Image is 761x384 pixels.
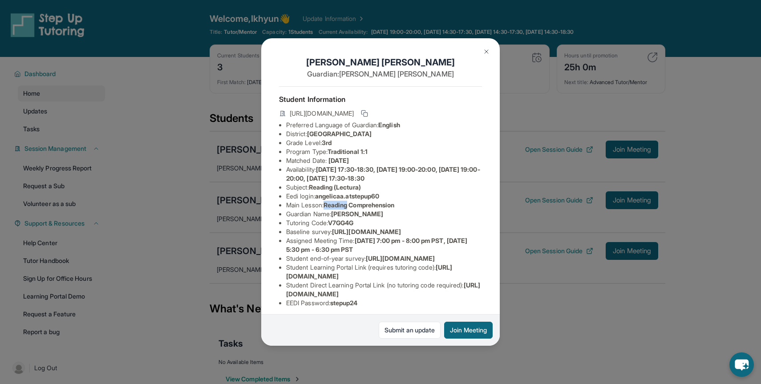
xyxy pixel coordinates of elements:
[328,148,368,155] span: Traditional 1:1
[286,299,482,307] li: EEDI Password :
[290,109,354,118] span: [URL][DOMAIN_NAME]
[286,147,482,156] li: Program Type:
[286,129,482,138] li: District:
[309,183,361,191] span: Reading (Lectura)
[331,210,383,218] span: [PERSON_NAME]
[286,183,482,192] li: Subject :
[286,236,482,254] li: Assigned Meeting Time :
[729,352,754,377] button: chat-button
[332,228,401,235] span: [URL][DOMAIN_NAME]
[286,254,482,263] li: Student end-of-year survey :
[366,255,435,262] span: [URL][DOMAIN_NAME]
[324,201,394,209] span: Reading Comprehension
[286,227,482,236] li: Baseline survey :
[286,166,480,182] span: [DATE] 17:30-18:30, [DATE] 19:00-20:00, [DATE] 19:00-20:00, [DATE] 17:30-18:30
[307,130,372,137] span: [GEOGRAPHIC_DATA]
[286,121,482,129] li: Preferred Language of Guardian:
[330,299,358,307] span: stepup24
[286,210,482,218] li: Guardian Name :
[286,218,482,227] li: Tutoring Code :
[286,263,482,281] li: Student Learning Portal Link (requires tutoring code) :
[359,108,370,119] button: Copy link
[286,237,467,253] span: [DATE] 7:00 pm - 8:00 pm PST, [DATE] 5:30 pm - 6:30 pm PST
[286,138,482,147] li: Grade Level:
[286,165,482,183] li: Availability:
[379,322,441,339] a: Submit an update
[315,192,379,200] span: angelicaa.atstepup60
[444,322,493,339] button: Join Meeting
[286,201,482,210] li: Main Lesson :
[328,157,349,164] span: [DATE]
[286,156,482,165] li: Matched Date:
[328,219,353,226] span: V7GG4G
[378,121,400,129] span: English
[286,192,482,201] li: Eedi login :
[279,69,482,79] p: Guardian: [PERSON_NAME] [PERSON_NAME]
[322,139,332,146] span: 3rd
[279,56,482,69] h1: [PERSON_NAME] [PERSON_NAME]
[279,94,482,105] h4: Student Information
[286,281,482,299] li: Student Direct Learning Portal Link (no tutoring code required) :
[483,48,490,55] img: Close Icon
